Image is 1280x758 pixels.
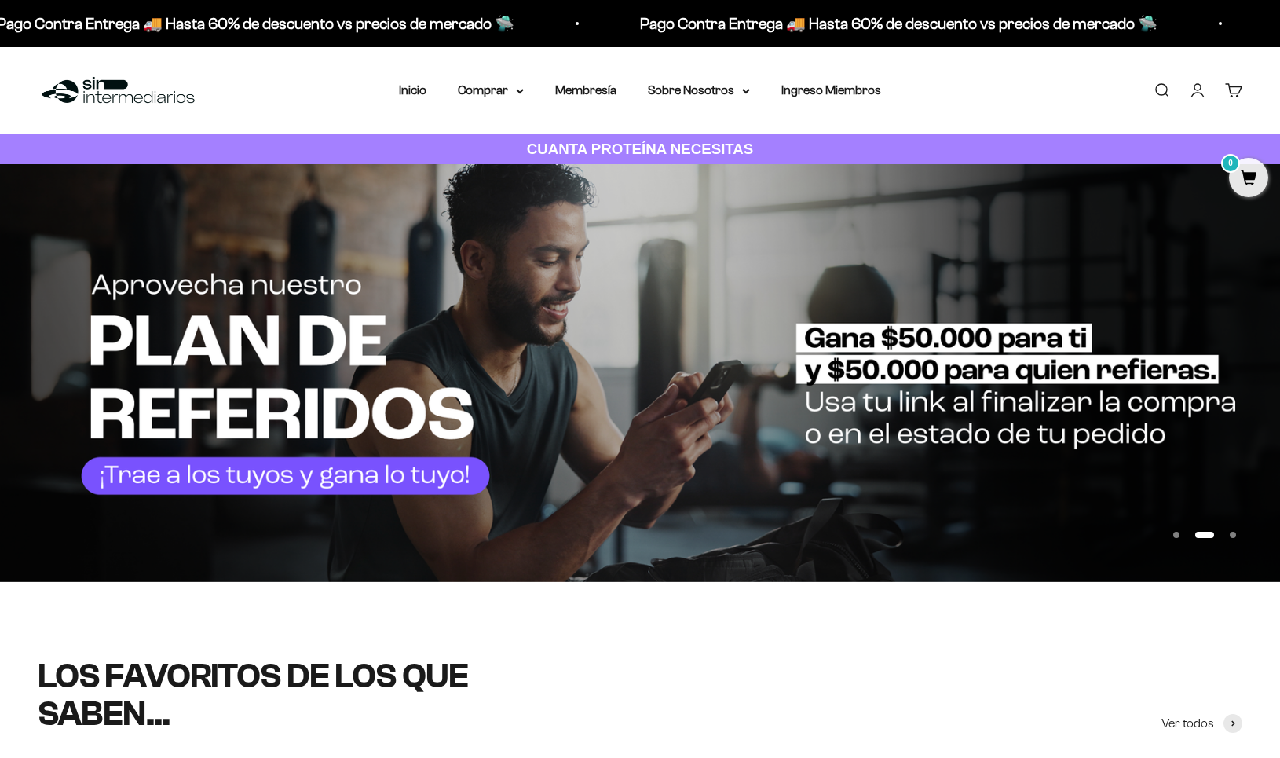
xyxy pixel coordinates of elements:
a: Membresía [555,83,616,97]
a: Inicio [399,83,426,97]
split-lines: LOS FAVORITOS DE LOS QUE SABEN... [38,657,468,733]
a: Ingreso Miembros [781,83,881,97]
mark: 0 [1221,154,1240,173]
span: Ver todos [1161,713,1214,734]
summary: Comprar [458,80,524,101]
a: 0 [1229,170,1268,188]
summary: Sobre Nosotros [648,80,750,101]
a: Ver todos [1161,713,1242,734]
strong: CUANTA PROTEÍNA NECESITAS [527,141,754,157]
p: Pago Contra Entrega 🚚 Hasta 60% de descuento vs precios de mercado 🛸 [639,11,1157,36]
